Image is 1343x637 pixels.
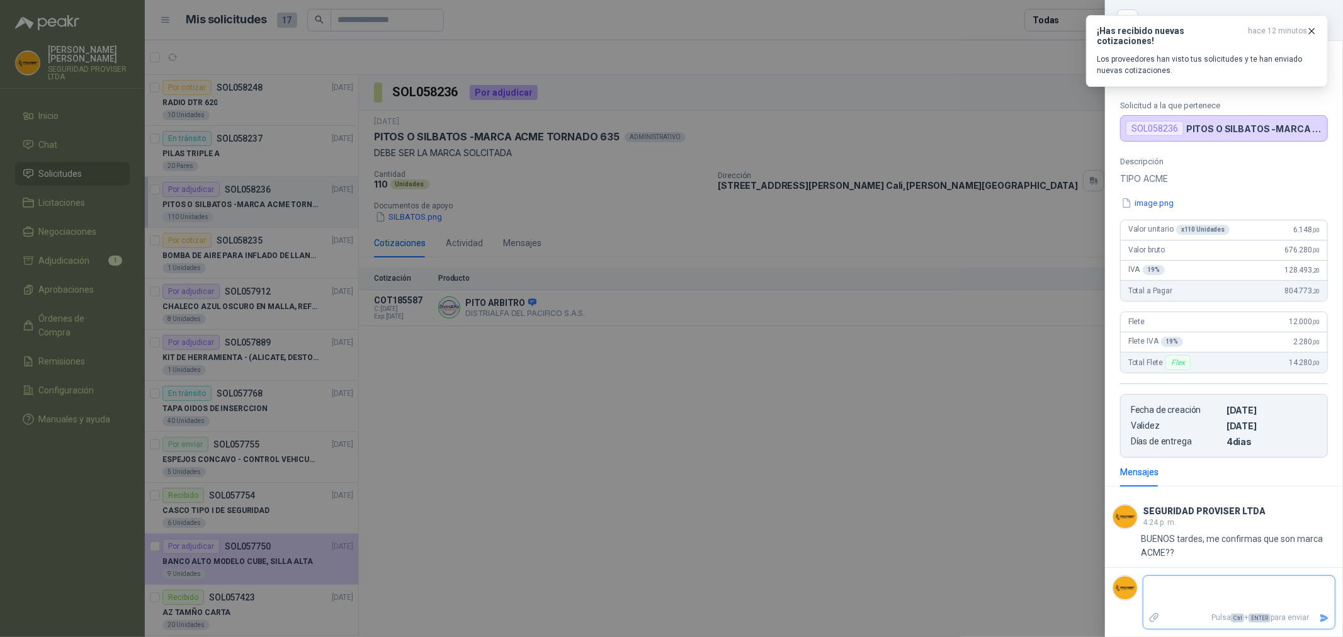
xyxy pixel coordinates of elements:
[1120,157,1328,166] p: Descripción
[1143,508,1266,515] h3: SEGURIDAD PROVISER LTDA
[1312,318,1320,325] span: ,00
[1314,607,1335,629] button: Enviar
[1312,359,1320,366] span: ,00
[1120,101,1328,110] p: Solicitud a la que pertenece
[1293,225,1320,234] span: 6.148
[1142,532,1335,560] p: BUENOS tardes, me confirmas que son marca ACME??
[1120,13,1135,28] button: Close
[1128,317,1145,326] span: Flete
[1128,225,1230,235] span: Valor unitario
[1113,576,1137,600] img: Company Logo
[1248,26,1307,46] span: hace 12 minutos
[1312,288,1320,295] span: ,20
[1120,196,1175,210] button: image.png
[1097,54,1317,76] p: Los proveedores han visto tus solicitudes y te han enviado nuevas cotizaciones.
[1227,405,1317,415] p: [DATE]
[1312,247,1320,254] span: ,00
[1126,121,1184,136] div: SOL058236
[1284,286,1320,295] span: 804.773
[1128,355,1193,370] span: Total Flete
[1165,355,1190,370] div: Flex
[1131,405,1221,415] p: Fecha de creación
[1128,337,1183,347] span: Flete IVA
[1289,358,1320,367] span: 14.280
[1128,265,1165,275] span: IVA
[1145,10,1328,30] div: COT185587
[1165,607,1315,629] p: Pulsa + para enviar
[1227,436,1317,447] p: 4 dias
[1120,171,1328,186] p: TIPO ACME
[1143,265,1165,275] div: 19 %
[1097,26,1243,46] h3: ¡Has recibido nuevas cotizaciones!
[1227,420,1317,431] p: [DATE]
[1131,420,1221,431] p: Validez
[1312,227,1320,234] span: ,00
[1312,267,1320,274] span: ,20
[1289,317,1320,326] span: 12.000
[1120,465,1159,479] div: Mensajes
[1113,505,1137,529] img: Company Logo
[1231,614,1244,623] span: Ctrl
[1161,337,1184,347] div: 19 %
[1312,339,1320,346] span: ,00
[1143,518,1176,527] span: 4:24 p. m.
[1086,15,1328,87] button: ¡Has recibido nuevas cotizaciones!hace 12 minutos Los proveedores han visto tus solicitudes y te ...
[1128,245,1165,254] span: Valor bruto
[1176,225,1230,235] div: x 110 Unidades
[1186,123,1322,134] p: PITOS O SILBATOS -MARCA ACME TORNADO 635
[1293,337,1320,346] span: 2.280
[1249,614,1271,623] span: ENTER
[1143,607,1165,629] label: Adjuntar archivos
[1284,266,1320,274] span: 128.493
[1128,286,1172,295] span: Total a Pagar
[1284,245,1320,254] span: 676.280
[1131,436,1221,447] p: Días de entrega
